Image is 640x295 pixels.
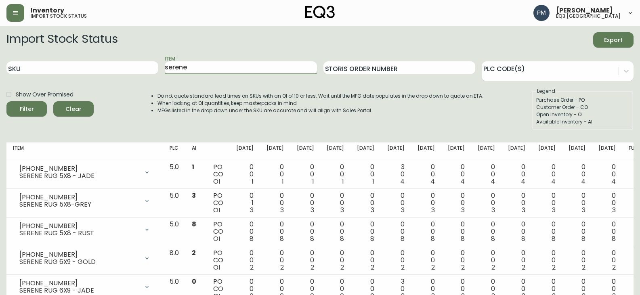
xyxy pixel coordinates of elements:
th: [DATE] [381,142,411,160]
div: [PHONE_NUMBER]SERENE RUG 5X8-GREY [13,192,157,210]
td: 5.0 [163,189,185,218]
span: [PERSON_NAME] [556,7,613,14]
div: 0 0 [478,163,495,185]
div: 0 1 [236,192,254,214]
div: 0 0 [387,249,405,271]
div: 0 0 [478,249,495,271]
span: 8 [370,234,374,243]
li: When looking at OI quantities, keep masterpacks in mind. [157,100,484,107]
span: 2 [280,263,284,272]
span: 3 [371,205,374,215]
div: [PHONE_NUMBER] [19,251,139,258]
h5: eq3 [GEOGRAPHIC_DATA] [556,14,621,19]
th: [DATE] [290,142,321,160]
div: 0 0 [236,163,254,185]
span: 4 [551,177,556,186]
th: [DATE] [350,142,381,160]
span: 2 [371,263,374,272]
span: OI [213,234,220,243]
span: 1 [372,177,374,186]
div: 0 0 [297,221,314,243]
span: 1 [282,177,284,186]
span: 1 [342,177,344,186]
div: [PHONE_NUMBER]SERENE RUG 6X9 - GOLD [13,249,157,267]
h2: Import Stock Status [6,32,118,48]
td: 8.0 [163,246,185,275]
span: 8 [310,234,314,243]
span: 3 [340,205,344,215]
button: Clear [53,101,94,117]
span: 8 [250,234,254,243]
div: 0 0 [418,163,435,185]
div: 0 0 [538,192,556,214]
td: 5.0 [163,218,185,246]
div: SERENE RUG 5X8 - JADE [19,172,139,180]
div: 0 0 [327,163,344,185]
div: SERENE RUG 5X8-GREY [19,201,139,208]
div: 0 0 [478,192,495,214]
span: 3 [250,205,254,215]
span: 4 [460,177,465,186]
span: 4 [521,177,525,186]
span: 4 [611,177,616,186]
th: [DATE] [532,142,562,160]
span: 2 [582,263,585,272]
span: 0 [192,277,196,286]
span: 3 [401,205,405,215]
span: 3 [491,205,495,215]
span: 4 [581,177,585,186]
div: PO CO [213,192,223,214]
span: 1 [312,177,314,186]
span: 2 [612,263,616,272]
div: 0 0 [418,221,435,243]
span: 3 [192,191,196,200]
img: logo [305,6,335,19]
div: 0 0 [569,192,586,214]
div: 0 0 [569,221,586,243]
div: Filter [20,104,34,114]
div: Open Inventory - OI [536,111,628,118]
div: 0 0 [598,192,616,214]
span: 2 [552,263,556,272]
span: 2 [311,263,314,272]
th: Item [6,142,163,160]
th: [DATE] [320,142,350,160]
div: 0 0 [327,192,344,214]
span: 2 [491,263,495,272]
div: [PHONE_NUMBER] [19,165,139,172]
span: 4 [491,177,495,186]
div: [PHONE_NUMBER] [19,280,139,287]
span: 3 [431,205,435,215]
span: 2 [192,248,196,257]
span: 8 [280,234,284,243]
span: 8 [401,234,405,243]
span: 8 [491,234,495,243]
span: 8 [461,234,465,243]
span: OI [213,205,220,215]
div: 0 0 [266,163,284,185]
div: 0 0 [508,221,525,243]
div: [PHONE_NUMBER] [19,222,139,230]
th: [DATE] [411,142,441,160]
span: 2 [431,263,435,272]
div: 0 0 [448,163,465,185]
th: [DATE] [471,142,502,160]
span: 2 [522,263,525,272]
div: 0 0 [598,249,616,271]
div: SERENE RUG 6X9 - GOLD [19,258,139,266]
div: 0 0 [569,163,586,185]
div: 0 0 [478,221,495,243]
div: 0 0 [357,249,374,271]
span: 3 [552,205,556,215]
div: SERENE RUG 5X8 - RUST [19,230,139,237]
span: Show Over Promised [16,90,73,99]
span: 8 [431,234,435,243]
div: 0 0 [357,221,374,243]
div: PO CO [213,163,223,185]
div: 0 0 [266,221,284,243]
span: 4 [400,177,405,186]
div: 0 0 [598,221,616,243]
div: 0 0 [327,221,344,243]
span: 3 [280,205,284,215]
th: [DATE] [562,142,592,160]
